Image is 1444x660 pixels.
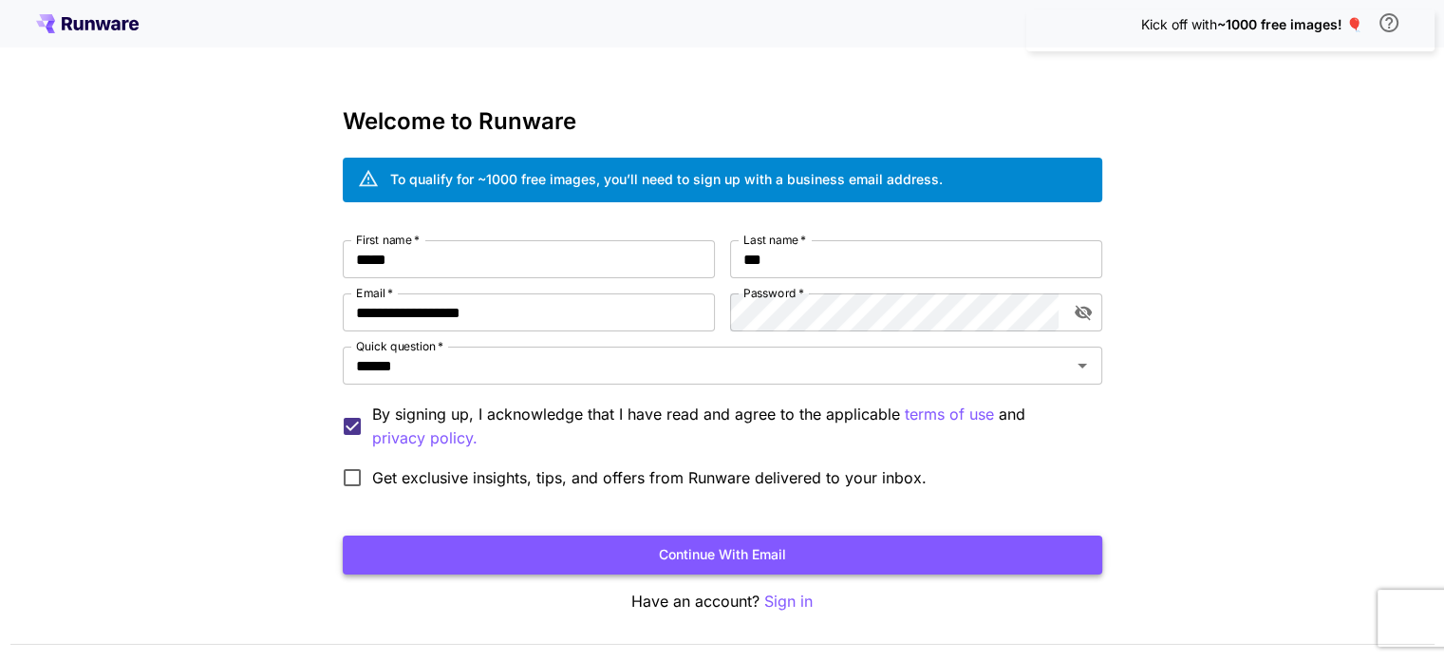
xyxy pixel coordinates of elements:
label: Password [743,285,804,301]
button: Open [1069,352,1096,379]
button: By signing up, I acknowledge that I have read and agree to the applicable and privacy policy. [905,403,994,426]
p: By signing up, I acknowledge that I have read and agree to the applicable and [372,403,1087,450]
label: Quick question [356,338,443,354]
div: To qualify for ~1000 free images, you’ll need to sign up with a business email address. [390,169,943,189]
label: Email [356,285,393,301]
p: Have an account? [343,590,1102,613]
label: Last name [743,232,806,248]
p: privacy policy. [372,426,478,450]
h3: Welcome to Runware [343,108,1102,135]
button: Continue with email [343,536,1102,575]
button: toggle password visibility [1066,295,1100,330]
button: Sign in [764,590,813,613]
button: In order to qualify for free credit, you need to sign up with a business email address and click ... [1370,4,1408,42]
span: Get exclusive insights, tips, and offers from Runware delivered to your inbox. [372,466,927,489]
button: By signing up, I acknowledge that I have read and agree to the applicable terms of use and [372,426,478,450]
p: terms of use [905,403,994,426]
label: First name [356,232,420,248]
